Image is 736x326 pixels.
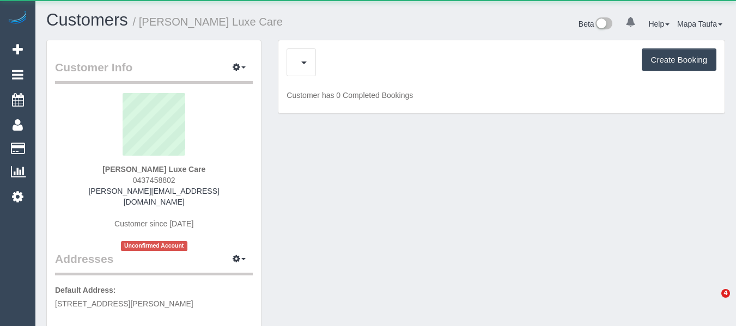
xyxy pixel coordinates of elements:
[55,285,116,296] label: Default Address:
[7,11,28,26] img: Automaid Logo
[121,241,187,250] span: Unconfirmed Account
[133,176,175,184] span: 0437458802
[114,219,193,228] span: Customer since [DATE]
[88,187,219,206] a: [PERSON_NAME][EMAIL_ADDRESS][DOMAIN_NAME]
[579,20,612,28] a: Beta
[594,17,612,32] img: New interface
[721,289,730,298] span: 4
[677,20,722,28] a: Mapa Taufa
[102,165,205,174] strong: [PERSON_NAME] Luxe Care
[133,16,283,28] small: / [PERSON_NAME] Luxe Care
[55,59,253,84] legend: Customer Info
[287,90,716,101] p: Customer has 0 Completed Bookings
[648,20,670,28] a: Help
[55,299,193,308] span: [STREET_ADDRESS][PERSON_NAME]
[46,10,128,29] a: Customers
[699,289,725,315] iframe: Intercom live chat
[642,48,716,71] button: Create Booking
